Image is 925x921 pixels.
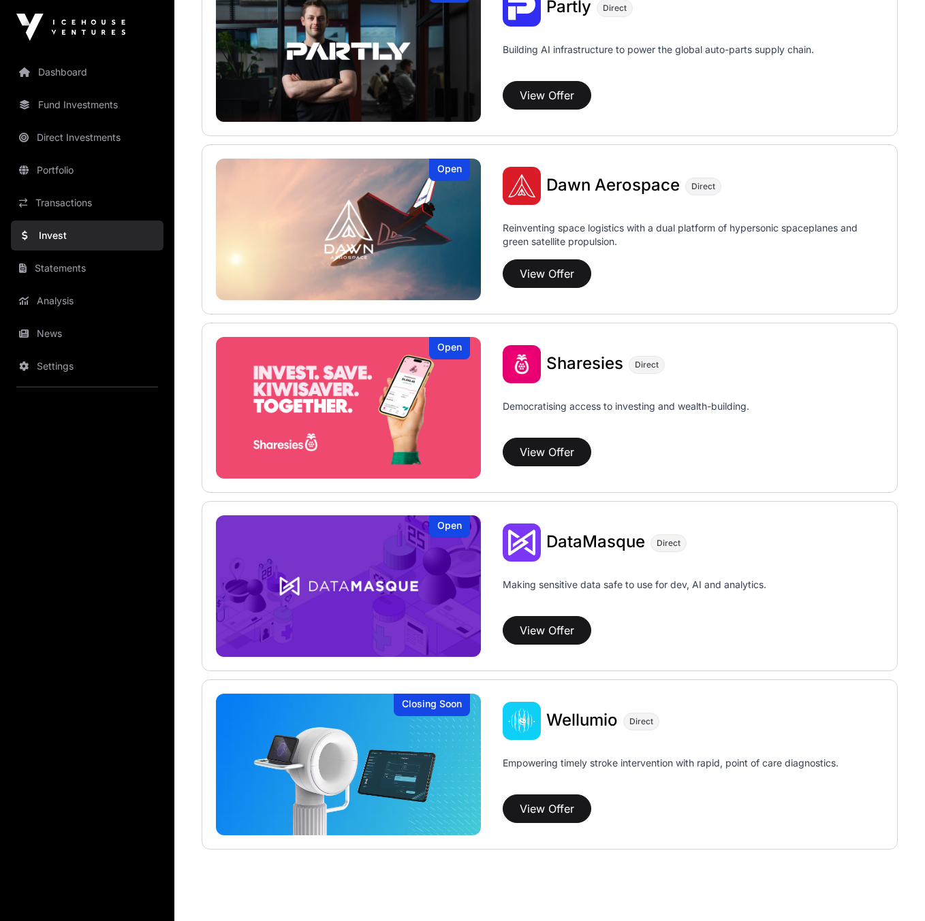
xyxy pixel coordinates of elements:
a: DataMasqueOpen [216,515,481,657]
div: Open [429,159,470,181]
span: Direct [635,359,659,370]
img: Sharesies [503,345,541,383]
span: Sharesies [546,353,623,373]
p: Democratising access to investing and wealth-building. [503,400,749,432]
span: Direct [691,181,715,192]
p: Making sensitive data safe to use for dev, AI and analytics. [503,578,766,611]
a: News [11,319,163,349]
button: View Offer [503,259,591,288]
a: Transactions [11,188,163,218]
img: Wellumio [216,694,481,835]
button: View Offer [503,616,591,645]
a: Dawn Aerospace [546,177,680,195]
span: Direct [603,3,627,14]
span: Direct [629,716,653,727]
div: Open [429,515,470,538]
a: DataMasque [546,534,645,551]
p: Building AI infrastructure to power the global auto-parts supply chain. [503,43,814,76]
a: Wellumio [546,712,618,730]
a: Direct Investments [11,123,163,152]
a: Settings [11,351,163,381]
a: Dawn AerospaceOpen [216,159,481,300]
button: View Offer [503,81,591,110]
a: Invest [11,221,163,251]
img: Dawn Aerospace [216,159,481,300]
a: Fund Investments [11,90,163,120]
a: Sharesies [546,355,623,373]
div: Closing Soon [394,694,470,716]
span: Wellumio [546,710,618,730]
div: Open [429,337,470,359]
a: Portfolio [11,155,163,185]
a: SharesiesOpen [216,337,481,479]
button: View Offer [503,438,591,466]
img: Icehouse Ventures Logo [16,14,125,41]
a: WellumioClosing Soon [216,694,481,835]
iframe: Chat Widget [857,856,925,921]
span: Direct [657,538,680,549]
p: Empowering timely stroke intervention with rapid, point of care diagnostics. [503,756,838,789]
span: Dawn Aerospace [546,175,680,195]
img: DataMasque [216,515,481,657]
p: Reinventing space logistics with a dual platform of hypersonic spaceplanes and green satellite pr... [503,221,883,254]
a: Analysis [11,286,163,316]
img: Sharesies [216,337,481,479]
a: Statements [11,253,163,283]
a: Dashboard [11,57,163,87]
button: View Offer [503,794,591,823]
img: DataMasque [503,523,541,562]
span: DataMasque [546,532,645,551]
img: Wellumio [503,702,541,740]
img: Dawn Aerospace [503,167,541,205]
